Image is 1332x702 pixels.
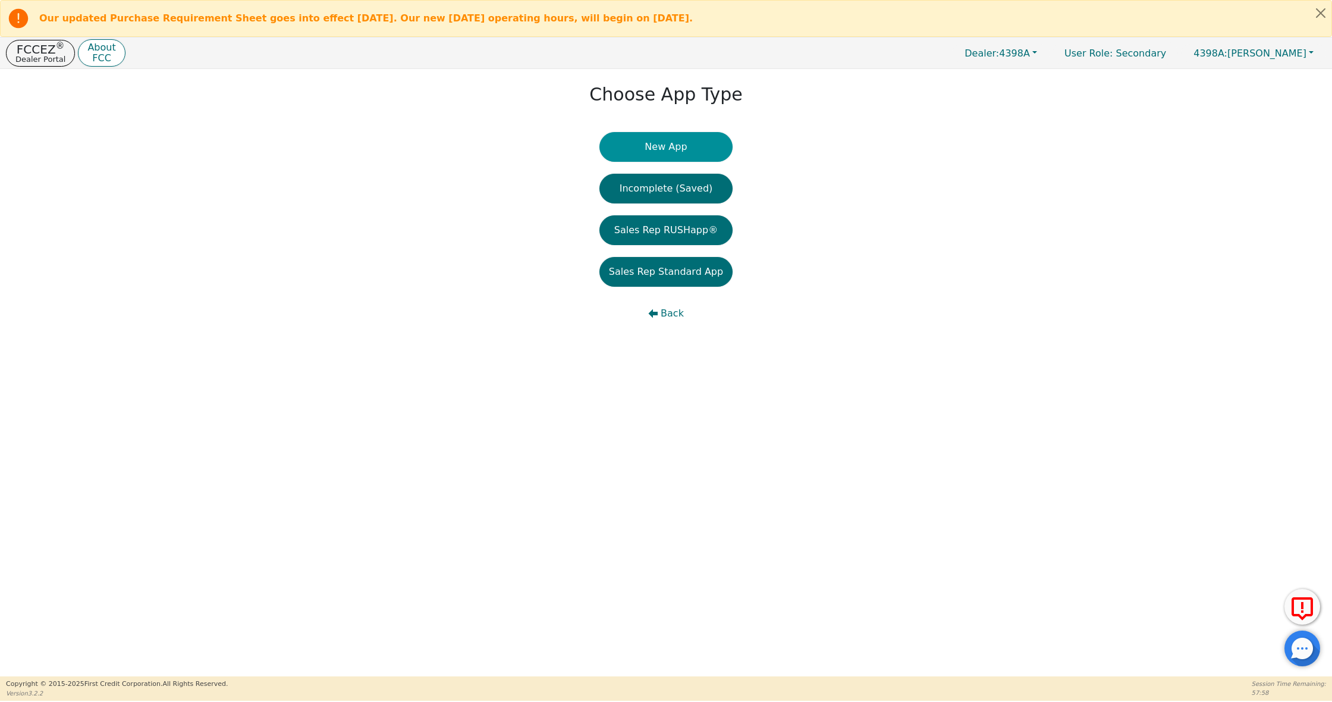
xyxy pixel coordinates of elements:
[1284,589,1320,625] button: Report Error to FCC
[599,257,733,287] button: Sales Rep Standard App
[39,12,693,24] b: Our updated Purchase Requirement Sheet goes into effect [DATE]. Our new [DATE] operating hours, w...
[1053,42,1178,65] p: Secondary
[162,680,228,688] span: All Rights Reserved.
[1193,48,1306,59] span: [PERSON_NAME]
[599,299,733,328] button: Back
[599,215,733,245] button: Sales Rep RUSHapp®
[1053,42,1178,65] a: User Role: Secondary
[965,48,1030,59] span: 4398A
[6,689,228,698] p: Version 3.2.2
[1181,44,1326,62] button: 4398A:[PERSON_NAME]
[15,43,65,55] p: FCCEZ
[1252,679,1326,688] p: Session Time Remaining:
[87,43,115,52] p: About
[15,55,65,63] p: Dealer Portal
[87,54,115,63] p: FCC
[661,306,684,321] span: Back
[56,40,65,51] sup: ®
[1252,688,1326,697] p: 57:58
[6,40,75,67] button: FCCEZ®Dealer Portal
[78,39,125,67] button: AboutFCC
[6,679,228,690] p: Copyright © 2015- 2025 First Credit Corporation.
[1310,1,1331,25] button: Close alert
[1064,48,1113,59] span: User Role :
[599,174,733,203] button: Incomplete (Saved)
[952,44,1050,62] button: Dealer:4398A
[589,84,742,105] h1: Choose App Type
[599,132,733,162] button: New App
[1193,48,1227,59] span: 4398A:
[965,48,999,59] span: Dealer:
